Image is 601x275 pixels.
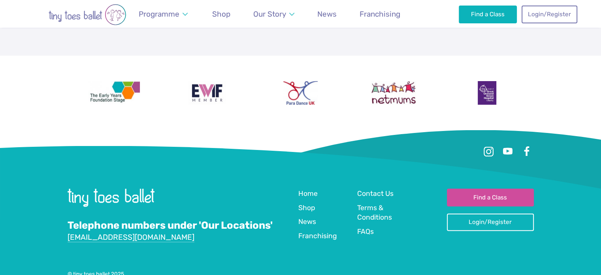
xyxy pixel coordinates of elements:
a: Contact Us [357,189,394,199]
span: FAQs [357,228,374,235]
img: tiny toes ballet [24,4,151,25]
a: Franchising [298,231,337,242]
span: Franchising [360,9,400,19]
img: Encouraging Women Into Franchising [188,81,226,105]
span: Our Story [253,9,286,19]
span: News [298,218,316,226]
a: Franchising [356,5,404,23]
img: Para Dance UK [283,81,317,105]
a: News [314,5,341,23]
span: Shop [212,9,230,19]
span: News [317,9,337,19]
a: Home [298,189,318,199]
span: Shop [298,204,315,212]
a: Find a Class [447,189,534,206]
a: Telephone numbers under 'Our Locations' [68,219,273,232]
a: News [298,217,316,228]
a: Shop [209,5,234,23]
a: Instagram [482,144,496,159]
a: [EMAIL_ADDRESS][DOMAIN_NAME] [68,233,194,243]
span: Franchising [298,232,337,240]
a: Login/Register [522,6,577,23]
a: Programme [135,5,192,23]
span: Terms & Conditions [357,204,392,222]
a: Facebook [520,144,534,159]
a: Our Story [249,5,298,23]
a: FAQs [357,227,374,237]
a: Shop [298,203,315,214]
span: Home [298,190,318,197]
img: tiny toes ballet [68,189,154,207]
a: Youtube [501,144,515,159]
a: Find a Class [459,6,517,23]
a: Terms & Conditions [357,203,409,223]
span: Programme [139,9,179,19]
a: Login/Register [447,214,534,231]
span: Contact Us [357,190,394,197]
img: The Early Years Foundation Stage [88,81,140,105]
